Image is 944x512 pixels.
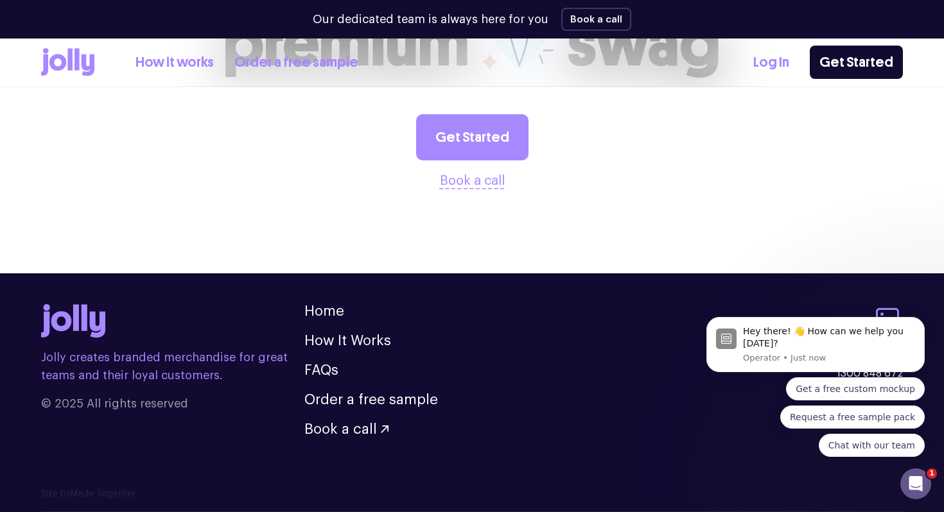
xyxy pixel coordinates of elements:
button: Book a call [304,422,389,436]
button: Book a call [561,8,631,31]
span: 1 [927,468,937,479]
a: Order a free sample [304,393,438,407]
a: Get Started [810,46,903,79]
iframe: Intercom notifications message [687,305,944,465]
a: How it works [135,52,214,73]
span: Book a call [304,422,377,436]
button: Book a call [440,171,505,191]
p: Jolly creates branded merchandise for great teams and their loyal customers. [41,348,304,384]
a: Log In [753,52,789,73]
p: Site by [41,488,903,501]
a: FAQs [304,363,338,377]
a: Home [304,304,344,318]
span: © 2025 All rights reserved [41,395,304,413]
iframe: Intercom live chat [900,468,931,499]
p: Our dedicated team is always here for you [313,11,548,28]
a: Made Together [71,490,135,499]
a: Get Started [416,114,529,160]
a: Order a free sample [234,52,358,73]
a: How It Works [304,334,391,348]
